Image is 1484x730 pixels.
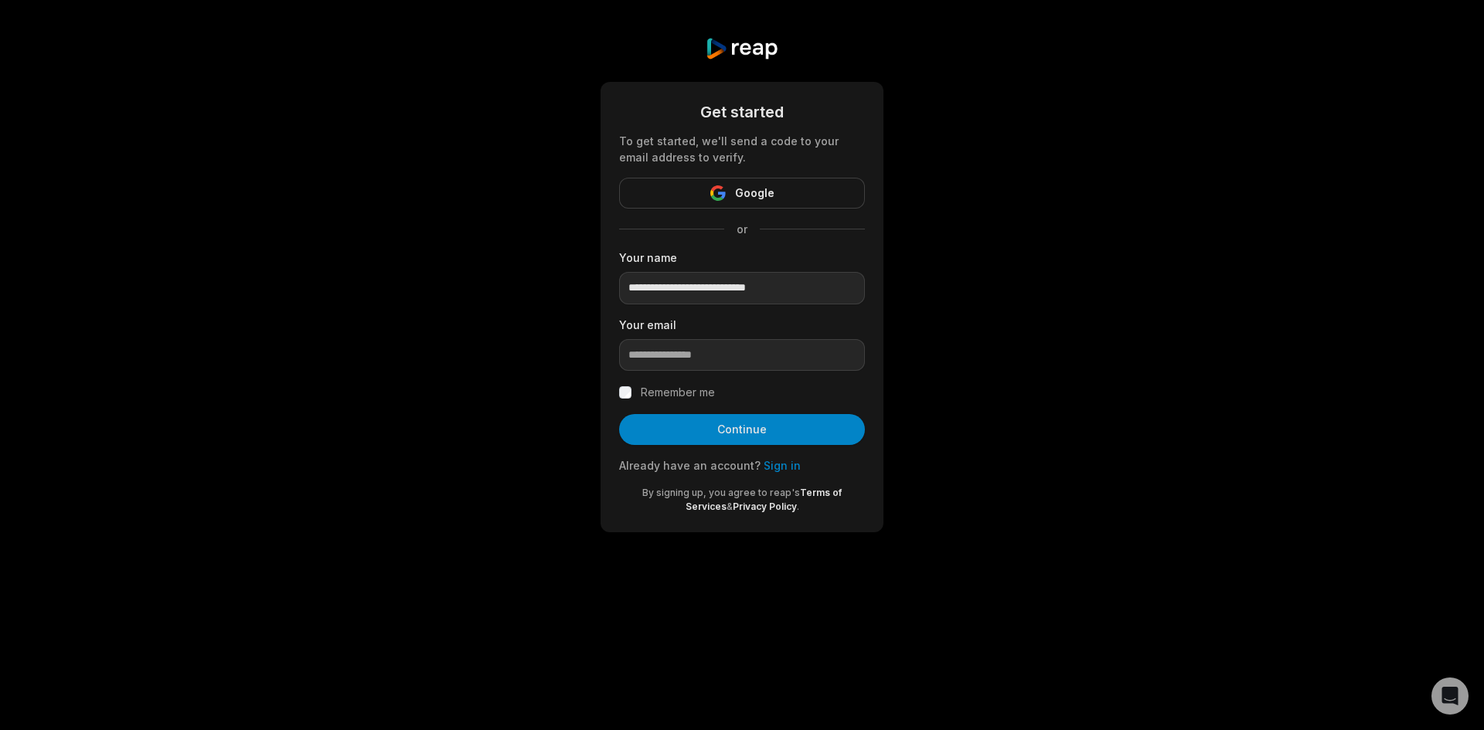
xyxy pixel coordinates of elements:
label: Your name [619,250,865,266]
div: To get started, we'll send a code to your email address to verify. [619,133,865,165]
span: & [727,501,733,512]
div: Get started [619,100,865,124]
span: By signing up, you agree to reap's [642,487,800,498]
button: Continue [619,414,865,445]
div: Open Intercom Messenger [1431,677,1469,715]
label: Your email [619,317,865,333]
span: or [724,221,760,237]
span: Already have an account? [619,459,761,472]
img: reap [705,37,778,60]
button: Google [619,178,865,209]
label: Remember me [641,383,715,402]
span: Google [735,184,774,202]
span: . [797,501,799,512]
a: Privacy Policy [733,501,797,512]
a: Sign in [764,459,801,472]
